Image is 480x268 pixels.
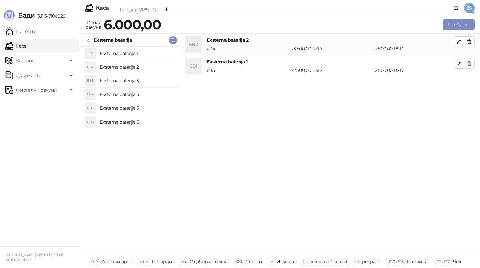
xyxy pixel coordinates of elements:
h4: Eksterna baterija 1 [207,58,454,65]
h4: Eksterna baterija 2 [100,62,174,72]
span: F10 / F16 [389,259,403,264]
span: JŠ [464,3,475,13]
div: EB1 [85,48,96,59]
div: # 34 [205,45,289,52]
div: Eksterna baterija [94,36,132,44]
div: EB4 [85,89,96,100]
button: remove [150,7,159,12]
div: Износ рачуна [84,18,102,31]
div: 2.500,00 RSD [374,67,455,74]
h4: Eksterna baterija 4 [100,89,174,100]
div: Продаја 2189 [120,6,149,13]
div: EB1 [185,58,201,74]
div: # 33 [205,67,289,74]
span: Бади [18,11,35,19]
div: Чек [453,257,461,266]
img: Logo [4,10,15,21]
h4: Eksterna baterija 5 [100,103,174,113]
h4: Eksterna baterija 6 [100,117,174,127]
span: Каталог [16,54,34,67]
div: 1 x 3.500,00 RSD [289,45,374,52]
a: Документација [451,3,461,13]
button: Плаћање [443,19,475,30]
div: 3.500,00 RSD [374,45,455,52]
div: 1 x 2.500,00 RSD [289,67,374,74]
div: Претрага [358,257,380,266]
strong: 6.000,00 [104,16,161,33]
div: Потврди [152,257,172,266]
span: f [354,259,355,264]
div: Измена [276,257,294,266]
div: Одабир артикла [190,257,227,266]
h4: Eksterna baterija 2 [207,36,454,44]
h4: Eksterna baterija 1 [100,48,174,59]
div: Унос шифре [101,257,130,266]
div: EB3 [85,75,96,86]
span: ↑/↓ [181,259,186,264]
div: EB5 [85,103,96,113]
small: [PERSON_NAME] PREDUZETNIK MOBILE STYLE [5,253,63,262]
span: 3.11.3-710c028 [35,13,65,19]
span: enter [139,259,148,264]
button: Add tab [160,3,173,16]
a: Каса [5,39,26,53]
span: + [271,259,273,264]
div: grid [80,47,180,255]
div: Каса [96,5,109,11]
span: Документи [16,69,41,82]
div: Сторно [245,257,262,266]
span: Фискални рачуни [16,83,57,97]
div: EB6 [85,117,96,127]
div: EB2 [185,36,201,52]
span: ⌫ [236,259,242,264]
span: ⌘ command / ⌃ control [303,259,347,264]
span: 0-9 [91,259,97,264]
span: F11 / F17 [436,259,449,264]
div: Готовина [407,257,427,266]
div: EB2 [85,62,96,72]
a: Почетна [5,25,35,38]
h4: Eksterna baterija 3 [100,75,174,86]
